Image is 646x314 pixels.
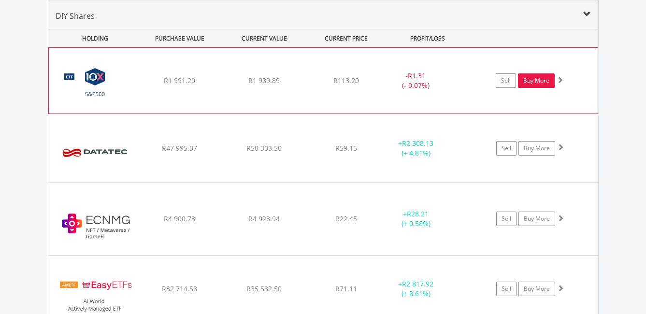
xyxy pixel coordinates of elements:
[246,284,282,293] span: R35 532.50
[407,209,429,218] span: R28.21
[53,127,136,179] img: EQU.ZA.DTC.png
[518,282,555,296] a: Buy More
[380,139,453,158] div: + (+ 4.81%)
[496,73,516,88] a: Sell
[54,60,137,111] img: EQU.ZA.CSP500.png
[162,284,197,293] span: R32 714.58
[518,73,555,88] a: Buy More
[380,279,453,299] div: + (+ 8.61%)
[53,195,136,253] img: ECNMG.EC.ECNMG.png
[335,143,357,153] span: R59.15
[307,29,384,47] div: CURRENT PRICE
[164,214,195,223] span: R4 900.73
[333,76,359,85] span: R113.20
[335,214,357,223] span: R22.45
[56,11,95,21] span: DIY Shares
[496,282,517,296] a: Sell
[402,279,433,288] span: R2 817.92
[139,29,221,47] div: PURCHASE VALUE
[387,29,469,47] div: PROFIT/LOSS
[496,212,517,226] a: Sell
[408,71,426,80] span: R1.31
[379,71,452,90] div: - (- 0.07%)
[246,143,282,153] span: R50 303.50
[402,139,433,148] span: R2 308.13
[164,76,195,85] span: R1 991.20
[335,284,357,293] span: R71.11
[248,214,280,223] span: R4 928.94
[380,209,453,228] div: + (+ 0.58%)
[496,141,517,156] a: Sell
[49,29,137,47] div: HOLDING
[162,143,197,153] span: R47 995.37
[518,141,555,156] a: Buy More
[518,212,555,226] a: Buy More
[248,76,280,85] span: R1 989.89
[223,29,306,47] div: CURRENT VALUE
